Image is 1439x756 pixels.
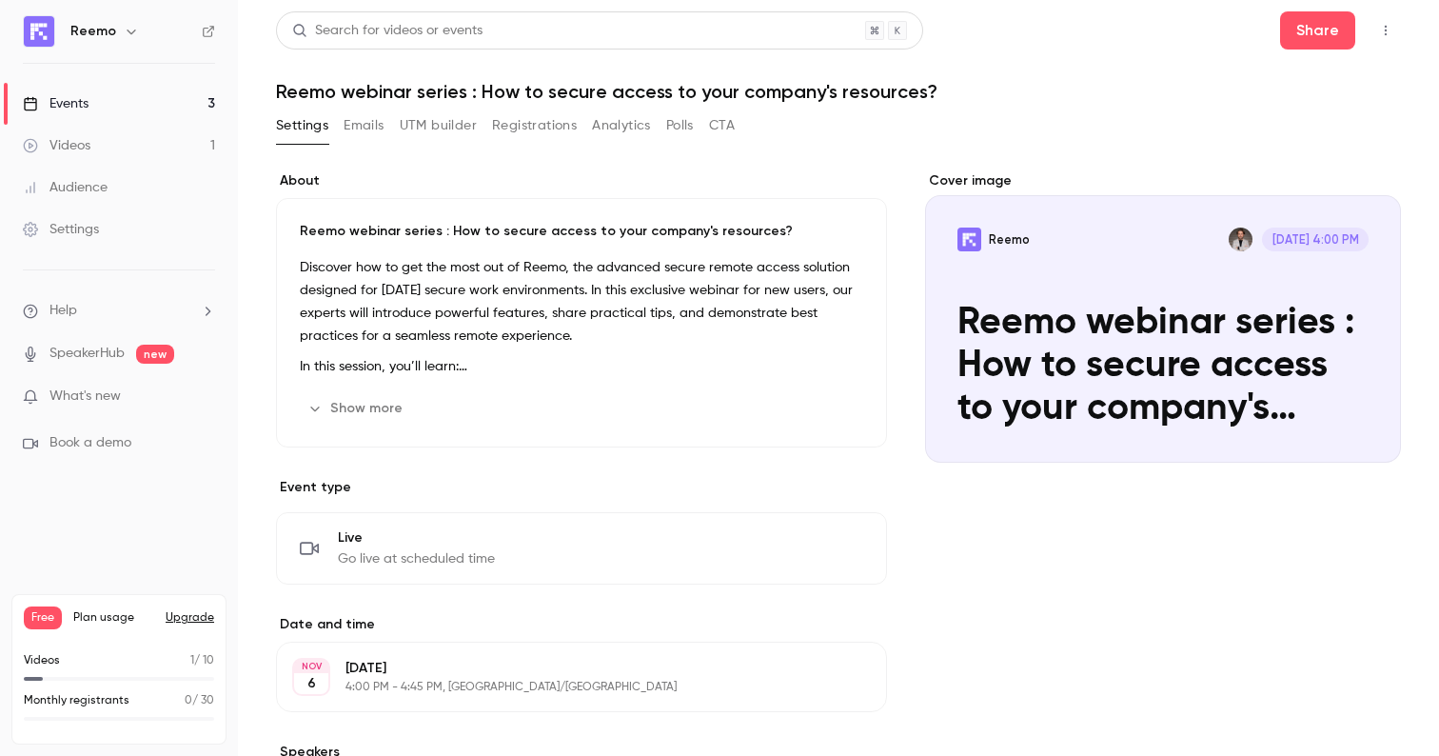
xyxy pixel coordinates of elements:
span: Help [49,301,77,321]
div: NOV [294,660,328,673]
p: Videos [24,652,60,669]
section: Cover image [925,171,1401,463]
span: 1 [190,655,194,666]
button: CTA [709,110,735,141]
span: Go live at scheduled time [338,549,495,568]
p: In this session, you’ll learn: [300,355,863,378]
div: Videos [23,136,90,155]
button: Show more [300,393,414,424]
p: [DATE] [345,659,786,678]
p: / 30 [185,692,214,709]
span: Plan usage [73,610,154,626]
label: About [276,171,887,190]
p: 6 [307,674,316,693]
div: Audience [23,178,108,197]
a: SpeakerHub [49,344,125,364]
button: Registrations [492,110,577,141]
span: new [136,345,174,364]
h6: Reemo [70,22,116,41]
button: Upgrade [166,610,214,626]
li: help-dropdown-opener [23,301,215,321]
img: Reemo [24,16,54,47]
button: Settings [276,110,328,141]
label: Date and time [276,615,887,634]
span: What's new [49,387,121,407]
button: Share [1280,11,1355,50]
button: Emails [344,110,384,141]
p: Reemo webinar series : How to secure access to your company's resources? [300,222,863,241]
button: Analytics [592,110,651,141]
p: Event type [276,478,887,497]
div: Settings [23,220,99,239]
div: Events [23,94,89,113]
button: UTM builder [400,110,477,141]
p: Monthly registrants [24,692,129,709]
span: 0 [185,695,192,706]
p: 4:00 PM - 4:45 PM, [GEOGRAPHIC_DATA]/[GEOGRAPHIC_DATA] [345,680,786,695]
iframe: Noticeable Trigger [192,388,215,406]
label: Cover image [925,171,1401,190]
span: Book a demo [49,433,131,453]
p: / 10 [190,652,214,669]
div: Search for videos or events [292,21,483,41]
p: Discover how to get the most out of Reemo, the advanced secure remote access solution designed fo... [300,256,863,348]
span: Live [338,528,495,547]
h1: Reemo webinar series : How to secure access to your company's resources? [276,80,1401,103]
span: Free [24,607,62,629]
button: Polls [666,110,694,141]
